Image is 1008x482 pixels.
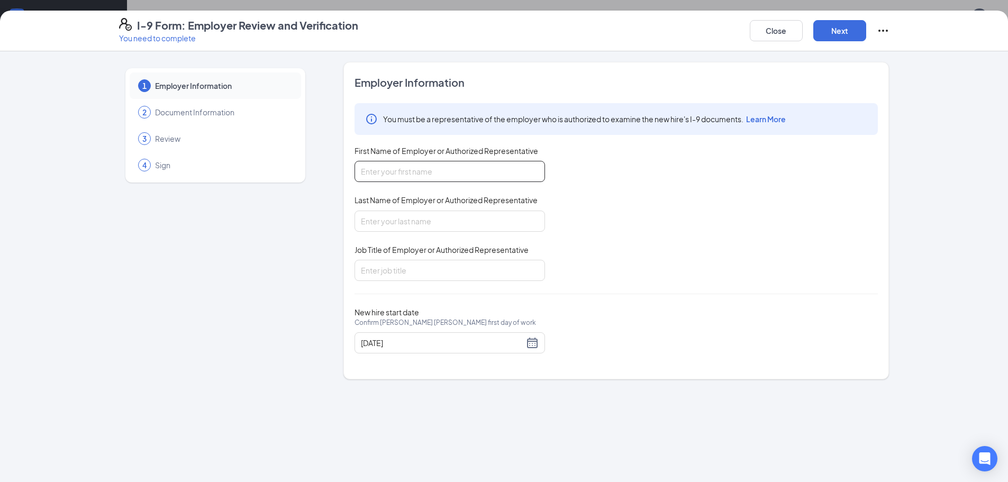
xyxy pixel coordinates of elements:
input: Enter your last name [355,211,545,232]
span: Employer Information [155,80,290,91]
input: Enter job title [355,260,545,281]
div: Open Intercom Messenger [972,446,997,471]
span: Document Information [155,107,290,117]
span: Employer Information [355,75,878,90]
span: 1 [142,80,147,91]
a: Learn More [743,114,786,124]
button: Next [813,20,866,41]
span: Sign [155,160,290,170]
button: Close [750,20,803,41]
input: 09/15/2025 [361,337,524,349]
svg: FormI9EVerifyIcon [119,18,132,31]
input: Enter your first name [355,161,545,182]
span: Job Title of Employer or Authorized Representative [355,244,529,255]
span: Last Name of Employer or Authorized Representative [355,195,538,205]
span: Review [155,133,290,144]
span: First Name of Employer or Authorized Representative [355,145,538,156]
span: 2 [142,107,147,117]
span: 3 [142,133,147,144]
span: Confirm [PERSON_NAME] [PERSON_NAME] first day of work [355,317,536,328]
span: 4 [142,160,147,170]
h4: I-9 Form: Employer Review and Verification [137,18,358,33]
span: Learn More [746,114,786,124]
span: You must be a representative of the employer who is authorized to examine the new hire's I-9 docu... [383,114,786,124]
span: New hire start date [355,307,536,339]
p: You need to complete [119,33,358,43]
svg: Ellipses [877,24,889,37]
svg: Info [365,113,378,125]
